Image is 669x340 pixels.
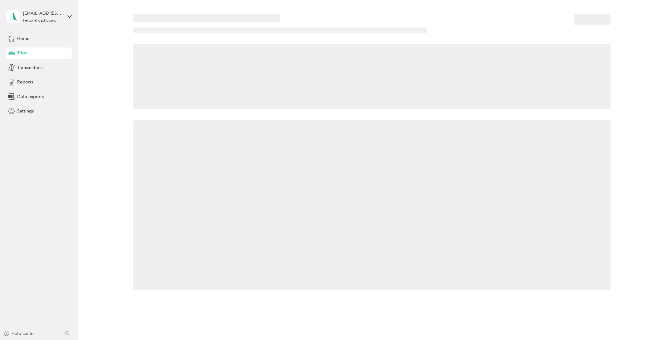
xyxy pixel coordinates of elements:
[634,305,669,340] iframe: Everlance-gr Chat Button Frame
[23,10,62,17] div: [EMAIL_ADDRESS][DOMAIN_NAME]
[17,64,42,71] span: Transactions
[23,19,57,22] div: Personal dashboard
[17,35,29,42] span: Home
[17,50,27,56] span: Trips
[17,93,44,100] span: Data exports
[17,79,33,85] span: Reports
[17,108,34,114] span: Settings
[3,330,35,337] button: Help center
